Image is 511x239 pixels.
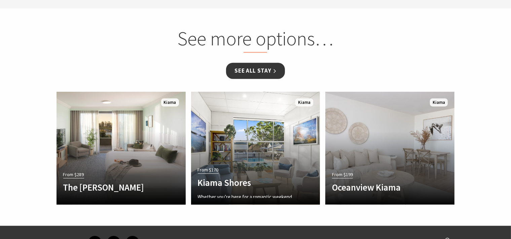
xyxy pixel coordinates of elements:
a: See all Stay [226,63,285,79]
a: From $170 Kiama Shores Whether you’re here for a romantic weekend, that long overdue family holid... [191,92,320,205]
span: From $289 [63,171,84,178]
h4: Oceanview Kiama [332,182,428,193]
span: From $199 [332,171,353,178]
h4: The [PERSON_NAME] [63,182,159,193]
a: From $289 The [PERSON_NAME] Kiama [57,92,186,205]
span: From $170 [198,166,219,174]
p: Whether you’re here for a romantic weekend, that long overdue family holiday, a break… [198,193,294,209]
h4: Kiama Shores [198,177,294,188]
a: From $199 Oceanview Kiama Kiama [325,92,454,205]
span: Kiama [161,98,179,107]
h2: See more options… [127,27,384,53]
span: Kiama [430,98,448,107]
span: Kiama [295,98,313,107]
